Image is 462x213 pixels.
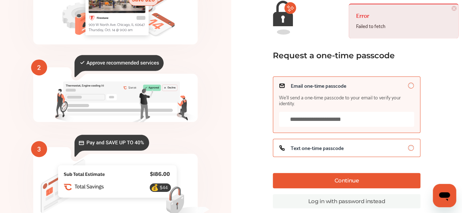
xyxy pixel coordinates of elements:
button: Continue [273,173,420,188]
span: We’ll send a one-time passcode to your email to verify your identity. [279,94,414,106]
img: icon_email.a11c3263.svg [279,83,285,88]
img: magic-link-lock-error.9d88b03f.svg [273,1,296,35]
img: icon_phone.e7b63c2d.svg [279,145,285,151]
iframe: Button to launch messaging window [433,184,456,207]
div: Failed to fetch [356,21,451,31]
span: Email one-time passcode [291,83,346,88]
span: Text one-time passcode [291,145,344,151]
div: Request a one-time passcode [273,51,413,60]
h4: Error [356,10,451,21]
text: 💰 [151,184,159,192]
input: Email one-time passcodeWe’ll send a one-time passcode to your email to verify your identity. [279,112,414,127]
span: × [451,6,457,11]
input: Email one-time passcodeWe’ll send a one-time passcode to your email to verify your identity. [408,83,414,88]
a: Log in with password instead [273,194,420,208]
input: Text one-time passcode [408,145,414,151]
